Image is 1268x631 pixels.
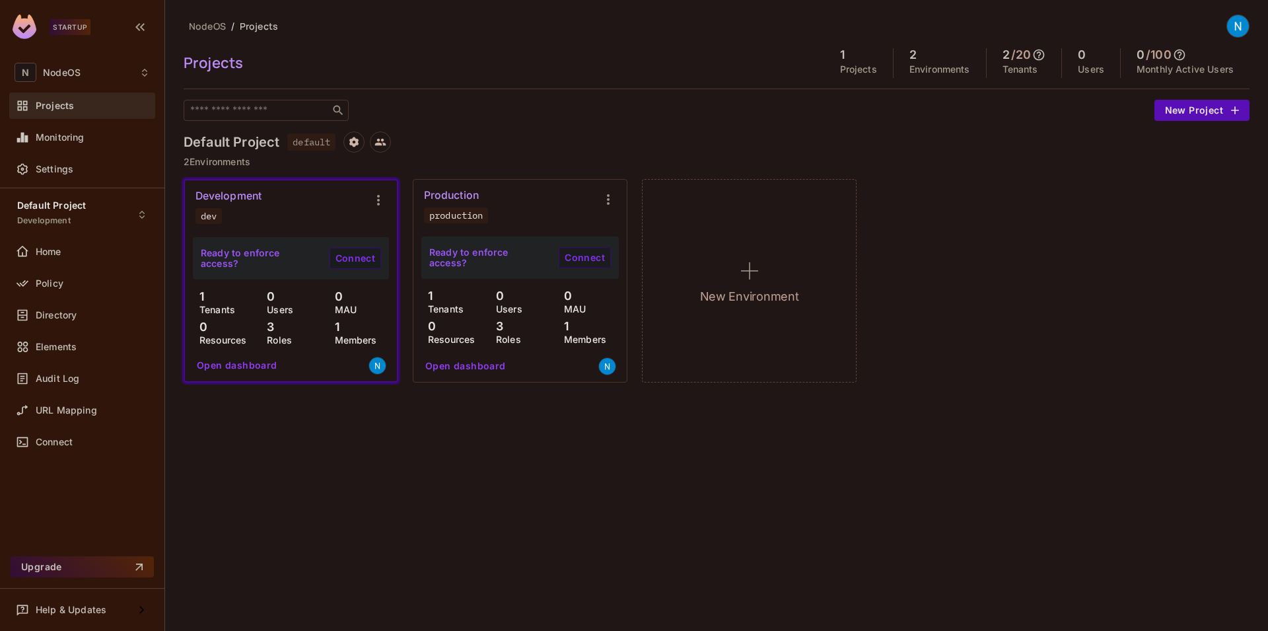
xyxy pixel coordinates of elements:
button: Open dashboard [192,355,283,376]
h5: 0 [1137,48,1145,61]
div: Development [195,190,262,203]
span: URL Mapping [36,405,97,416]
div: dev [201,211,217,221]
span: Home [36,246,61,257]
button: Environment settings [595,186,621,213]
div: Startup [50,19,90,35]
p: Environments [909,64,970,75]
h5: 0 [1078,48,1086,61]
div: Production [424,189,479,202]
span: Help & Updates [36,605,106,615]
p: Users [260,305,293,315]
p: Members [557,334,606,345]
span: Default Project [17,200,86,211]
span: Elements [36,342,77,352]
p: 0 [557,289,572,303]
h5: 1 [840,48,845,61]
button: New Project [1154,100,1250,121]
p: 3 [489,320,503,333]
span: Settings [36,164,73,174]
p: 0 [421,320,436,333]
span: Audit Log [36,373,79,384]
h5: 2 [1003,48,1010,61]
li: / [231,20,234,32]
p: Resources [421,334,475,345]
span: NodeOS [189,20,226,32]
button: Open dashboard [420,355,511,377]
p: 0 [193,320,207,334]
p: Ready to enforce access? [429,247,548,268]
span: Connect [36,437,73,447]
p: Resources [193,335,246,346]
p: 0 [489,289,504,303]
button: Upgrade [11,556,154,577]
h1: New Environment [700,287,799,307]
a: Connect [559,247,611,268]
p: 1 [193,290,204,303]
p: Tenants [193,305,235,315]
span: Projects [240,20,278,32]
span: default [287,133,335,151]
h5: 2 [909,48,917,61]
span: Directory [36,310,77,320]
p: Ready to enforce access? [201,248,319,269]
p: 3 [260,320,274,334]
h5: / 20 [1011,48,1031,61]
div: production [429,210,483,221]
img: nodeostest@gmail.com [369,357,386,374]
p: Users [1078,64,1104,75]
p: 1 [328,320,339,334]
h5: / 100 [1146,48,1172,61]
span: Monitoring [36,132,85,143]
span: N [15,63,36,82]
p: Projects [840,64,877,75]
div: Projects [184,53,818,73]
a: Connect [330,248,381,269]
button: Environment settings [365,187,392,213]
p: Roles [489,334,521,345]
p: Tenants [421,304,464,315]
span: Project settings [343,138,365,151]
span: Policy [36,278,63,289]
span: Development [17,215,71,226]
p: 1 [421,289,433,303]
p: 0 [328,290,343,303]
img: nodeostest@gmail.com [599,358,616,375]
p: 2 Environments [184,157,1250,167]
p: 0 [260,290,275,303]
p: MAU [328,305,357,315]
p: Users [489,304,522,315]
span: Projects [36,100,74,111]
h4: Default Project [184,134,279,150]
p: 1 [557,320,569,333]
p: MAU [557,304,586,315]
span: Workspace: NodeOS [43,67,81,78]
img: SReyMgAAAABJRU5ErkJggg== [13,15,36,39]
p: Monthly Active Users [1137,64,1234,75]
p: Members [328,335,377,346]
img: NodeOS [1227,15,1249,37]
p: Tenants [1003,64,1038,75]
p: Roles [260,335,292,346]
